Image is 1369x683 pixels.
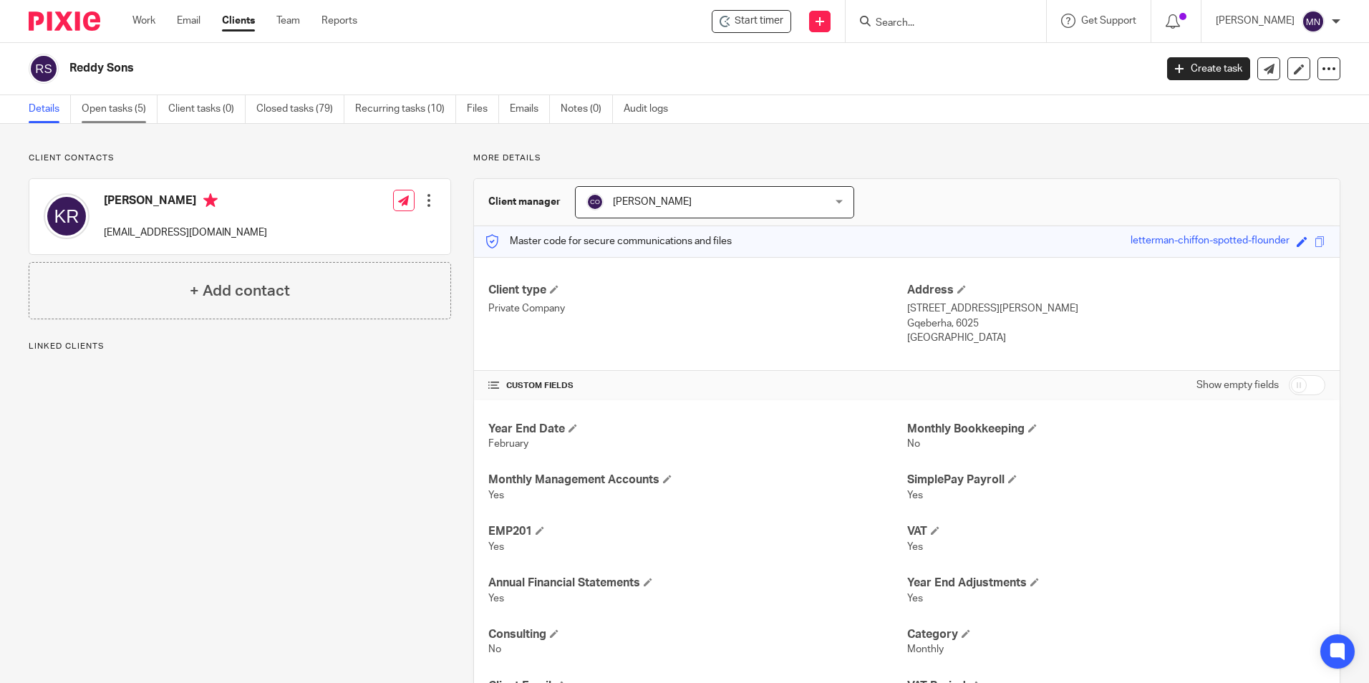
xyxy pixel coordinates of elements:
span: Yes [907,542,923,552]
h4: Category [907,627,1325,642]
span: No [907,439,920,449]
a: Reports [321,14,357,28]
span: February [488,439,528,449]
a: Client tasks (0) [168,95,246,123]
p: [PERSON_NAME] [1216,14,1295,28]
a: Files [467,95,499,123]
a: Closed tasks (79) [256,95,344,123]
h4: Year End Adjustments [907,576,1325,591]
p: Private Company [488,301,906,316]
i: Primary [203,193,218,208]
span: Yes [488,542,504,552]
span: No [488,644,501,654]
h4: Monthly Management Accounts [488,473,906,488]
a: Create task [1167,57,1250,80]
h4: [PERSON_NAME] [104,193,267,211]
h4: VAT [907,524,1325,539]
div: letterman-chiffon-spotted-flounder [1131,233,1290,250]
span: Get Support [1081,16,1136,26]
a: Work [132,14,155,28]
h2: Reddy Sons [69,61,930,76]
img: Pixie [29,11,100,31]
span: Yes [907,594,923,604]
a: Details [29,95,71,123]
h4: CUSTOM FIELDS [488,380,906,392]
a: Email [177,14,200,28]
span: Yes [488,490,504,500]
input: Search [874,17,1003,30]
p: Gqeberha, 6025 [907,316,1325,331]
span: [PERSON_NAME] [613,197,692,207]
img: svg%3E [29,54,59,84]
h4: Year End Date [488,422,906,437]
span: Start timer [735,14,783,29]
a: Notes (0) [561,95,613,123]
h4: Address [907,283,1325,298]
p: [STREET_ADDRESS][PERSON_NAME] [907,301,1325,316]
a: Recurring tasks (10) [355,95,456,123]
p: [GEOGRAPHIC_DATA] [907,331,1325,345]
p: More details [473,152,1340,164]
a: Emails [510,95,550,123]
img: svg%3E [586,193,604,210]
h4: SimplePay Payroll [907,473,1325,488]
p: Master code for secure communications and files [485,234,732,248]
span: Yes [907,490,923,500]
span: Monthly [907,644,944,654]
h4: + Add contact [190,280,290,302]
h3: Client manager [488,195,561,209]
h4: Monthly Bookkeeping [907,422,1325,437]
h4: Annual Financial Statements [488,576,906,591]
p: Client contacts [29,152,451,164]
img: svg%3E [44,193,90,239]
h4: Consulting [488,627,906,642]
span: Yes [488,594,504,604]
label: Show empty fields [1196,378,1279,392]
div: Reddy Sons [712,10,791,33]
h4: Client type [488,283,906,298]
h4: EMP201 [488,524,906,539]
a: Team [276,14,300,28]
a: Open tasks (5) [82,95,158,123]
p: Linked clients [29,341,451,352]
a: Audit logs [624,95,679,123]
a: Clients [222,14,255,28]
p: [EMAIL_ADDRESS][DOMAIN_NAME] [104,226,267,240]
img: svg%3E [1302,10,1325,33]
